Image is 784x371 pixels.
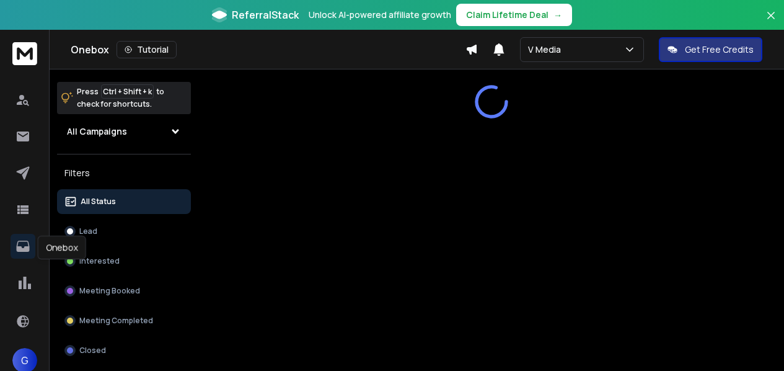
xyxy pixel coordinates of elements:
[763,7,779,37] button: Close banner
[77,86,164,110] p: Press to check for shortcuts.
[79,286,140,296] p: Meeting Booked
[79,346,106,355] p: Closed
[67,125,127,138] h1: All Campaigns
[57,119,191,144] button: All Campaigns
[57,219,191,244] button: Lead
[117,41,177,58] button: Tutorial
[553,9,562,21] span: →
[71,41,465,58] div: Onebox
[685,43,754,56] p: Get Free Credits
[456,4,572,26] button: Claim Lifetime Deal→
[528,43,566,56] p: V Media
[81,197,116,207] p: All Status
[57,189,191,214] button: All Status
[79,256,120,266] p: Interested
[232,7,299,22] span: ReferralStack
[57,338,191,363] button: Closed
[38,236,86,259] div: Onebox
[57,279,191,303] button: Meeting Booked
[101,84,154,99] span: Ctrl + Shift + k
[79,316,153,326] p: Meeting Completed
[309,9,451,21] p: Unlock AI-powered affiliate growth
[79,226,97,236] p: Lead
[659,37,762,62] button: Get Free Credits
[57,249,191,274] button: Interested
[57,164,191,182] h3: Filters
[57,308,191,333] button: Meeting Completed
